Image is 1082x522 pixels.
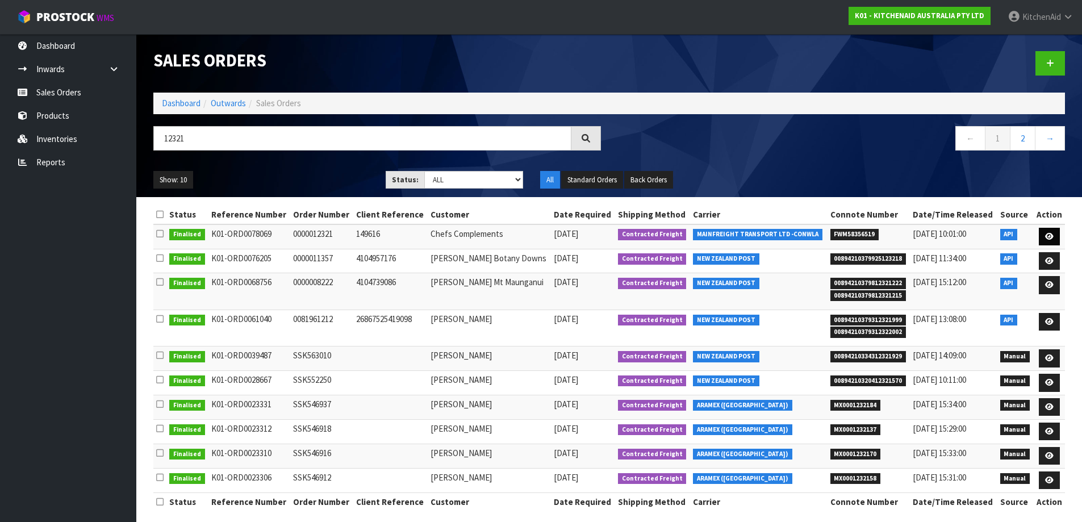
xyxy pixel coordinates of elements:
[290,492,353,511] th: Order Number
[166,206,208,224] th: Status
[554,277,578,287] span: [DATE]
[1022,11,1061,22] span: KitchenAid
[693,278,759,289] span: NEW ZEALAND POST
[913,448,966,458] span: [DATE] 15:33:00
[554,314,578,324] span: [DATE]
[855,11,984,20] strong: K01 - KITCHENAID AUSTRALIA PTY LTD
[392,175,419,185] strong: Status:
[1033,206,1065,224] th: Action
[428,371,551,395] td: [PERSON_NAME]
[208,444,290,468] td: K01-ORD0023310
[208,371,290,395] td: K01-ORD0028667
[618,424,687,436] span: Contracted Freight
[1000,400,1030,411] span: Manual
[169,473,205,485] span: Finalised
[554,253,578,264] span: [DATE]
[290,310,353,346] td: 0081961212
[208,395,290,419] td: K01-ORD0023331
[208,468,290,492] td: K01-ORD0023306
[618,126,1066,154] nav: Page navigation
[830,229,879,240] span: FWM58356519
[290,444,353,468] td: SSK546916
[208,419,290,444] td: K01-ORD0023312
[428,395,551,419] td: [PERSON_NAME]
[290,206,353,224] th: Order Number
[618,449,687,460] span: Contracted Freight
[913,350,966,361] span: [DATE] 14:09:00
[1000,424,1030,436] span: Manual
[554,228,578,239] span: [DATE]
[913,228,966,239] span: [DATE] 10:01:00
[1000,229,1018,240] span: API
[830,473,881,485] span: MX0001232158
[830,400,881,411] span: MX0001232184
[208,310,290,346] td: K01-ORD0061040
[615,206,691,224] th: Shipping Method
[353,492,428,511] th: Client Reference
[153,171,193,189] button: Show: 10
[618,229,687,240] span: Contracted Freight
[208,224,290,249] td: K01-ORD0078069
[208,492,290,511] th: Reference Number
[169,375,205,387] span: Finalised
[561,171,623,189] button: Standard Orders
[169,253,205,265] span: Finalised
[830,290,906,302] span: 00894210379812321215
[554,350,578,361] span: [DATE]
[353,249,428,273] td: 4104957176
[910,492,997,511] th: Date/Time Released
[428,419,551,444] td: [PERSON_NAME]
[290,419,353,444] td: SSK546918
[913,277,966,287] span: [DATE] 15:12:00
[428,492,551,511] th: Customer
[913,314,966,324] span: [DATE] 13:08:00
[428,468,551,492] td: [PERSON_NAME]
[169,278,205,289] span: Finalised
[554,399,578,410] span: [DATE]
[169,315,205,326] span: Finalised
[830,449,881,460] span: MX0001232170
[913,253,966,264] span: [DATE] 11:34:00
[554,448,578,458] span: [DATE]
[169,400,205,411] span: Finalised
[290,224,353,249] td: 0000012321
[830,315,906,326] span: 00894210379312321999
[830,375,906,387] span: 00894210320412321570
[428,346,551,371] td: [PERSON_NAME]
[153,51,601,70] h1: Sales Orders
[211,98,246,108] a: Outwards
[618,315,687,326] span: Contracted Freight
[162,98,200,108] a: Dashboard
[554,472,578,483] span: [DATE]
[693,400,792,411] span: ARAMEX ([GEOGRAPHIC_DATA])
[615,492,691,511] th: Shipping Method
[1000,449,1030,460] span: Manual
[618,400,687,411] span: Contracted Freight
[1010,126,1035,151] a: 2
[910,206,997,224] th: Date/Time Released
[1033,492,1065,511] th: Action
[36,10,94,24] span: ProStock
[1035,126,1065,151] a: →
[618,278,687,289] span: Contracted Freight
[169,229,205,240] span: Finalised
[17,10,31,24] img: cube-alt.png
[830,253,906,265] span: 00894210379925123218
[1000,473,1030,485] span: Manual
[830,424,881,436] span: MX0001232137
[830,278,906,289] span: 00894210379812321222
[693,315,759,326] span: NEW ZEALAND POST
[208,346,290,371] td: K01-ORD0039487
[913,472,966,483] span: [DATE] 15:31:00
[1000,278,1018,289] span: API
[955,126,985,151] a: ←
[169,424,205,436] span: Finalised
[153,126,571,151] input: Search sales orders
[693,473,792,485] span: ARAMEX ([GEOGRAPHIC_DATA])
[290,371,353,395] td: SSK552250
[913,423,966,434] span: [DATE] 15:29:00
[828,206,910,224] th: Connote Number
[1000,375,1030,387] span: Manual
[428,444,551,468] td: [PERSON_NAME]
[618,375,687,387] span: Contracted Freight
